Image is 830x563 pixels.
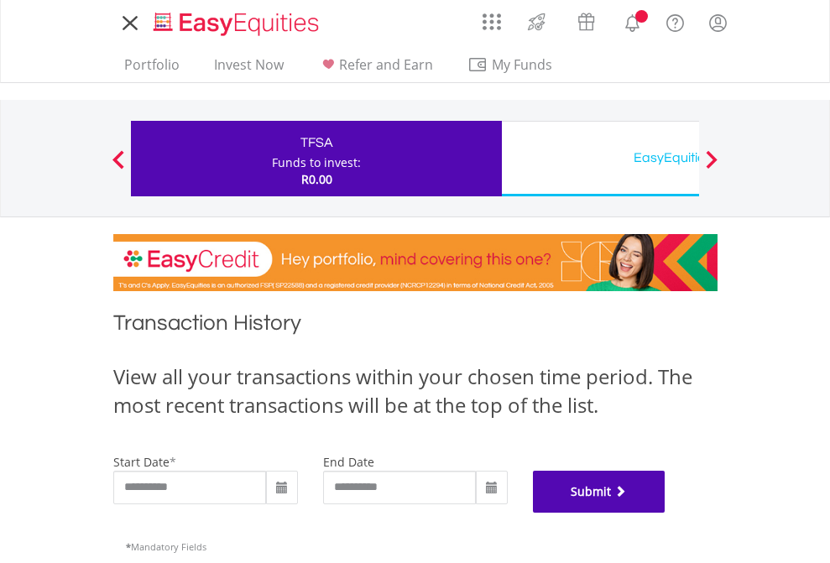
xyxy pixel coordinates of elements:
[323,454,374,470] label: end date
[572,8,600,35] img: vouchers-v2.svg
[695,159,728,175] button: Next
[113,362,718,420] div: View all your transactions within your chosen time period. The most recent transactions will be a...
[311,56,440,82] a: Refer and Earn
[113,308,718,346] h1: Transaction History
[102,159,135,175] button: Previous
[611,4,654,38] a: Notifications
[141,131,492,154] div: TFSA
[126,540,206,553] span: Mandatory Fields
[272,154,361,171] div: Funds to invest:
[207,56,290,82] a: Invest Now
[467,54,577,76] span: My Funds
[301,171,332,187] span: R0.00
[147,4,326,38] a: Home page
[697,4,739,41] a: My Profile
[561,4,611,35] a: Vouchers
[483,13,501,31] img: grid-menu-icon.svg
[113,234,718,291] img: EasyCredit Promotion Banner
[533,471,666,513] button: Submit
[654,4,697,38] a: FAQ's and Support
[523,8,551,35] img: thrive-v2.svg
[113,454,170,470] label: start date
[339,55,433,74] span: Refer and Earn
[117,56,186,82] a: Portfolio
[472,4,512,31] a: AppsGrid
[150,10,326,38] img: EasyEquities_Logo.png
